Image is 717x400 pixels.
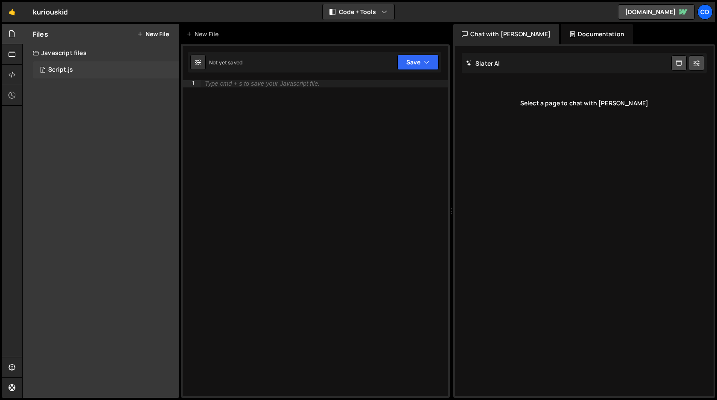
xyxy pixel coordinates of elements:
[462,86,707,120] div: Select a page to chat with [PERSON_NAME]
[453,24,559,44] div: Chat with [PERSON_NAME]
[40,67,45,74] span: 1
[618,4,695,20] a: [DOMAIN_NAME]
[137,31,169,38] button: New File
[186,30,222,38] div: New File
[205,81,320,87] div: Type cmd + s to save your Javascript file.
[33,61,179,78] div: 16633/45317.js
[2,2,23,22] a: 🤙
[323,4,394,20] button: Code + Tools
[466,59,500,67] h2: Slater AI
[33,29,48,39] h2: Files
[209,59,242,66] div: Not yet saved
[561,24,633,44] div: Documentation
[697,4,713,20] a: Co
[183,80,201,87] div: 1
[48,66,73,74] div: Script.js
[33,7,68,17] div: kuriouskid
[397,55,439,70] button: Save
[23,44,179,61] div: Javascript files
